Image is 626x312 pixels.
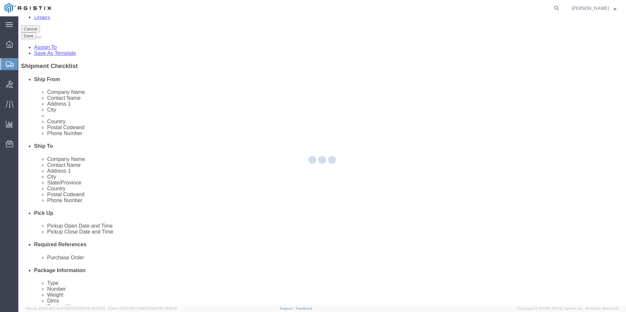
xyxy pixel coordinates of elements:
span: Server: 2025.18.0-4e47823f9d1 [26,306,105,310]
span: Nicholas Blandy [572,5,609,12]
span: Client: 2025.18.0-7346316 [108,306,177,310]
img: logo [5,3,51,13]
span: [DATE] 08:10:16 [152,306,177,310]
button: [PERSON_NAME] [571,4,617,12]
span: [DATE] 10:23:21 [79,306,105,310]
a: Support [280,306,296,310]
span: Copyright © [DATE]-[DATE] Agistix Inc., All Rights Reserved [517,306,618,311]
a: Feedback [296,306,312,310]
